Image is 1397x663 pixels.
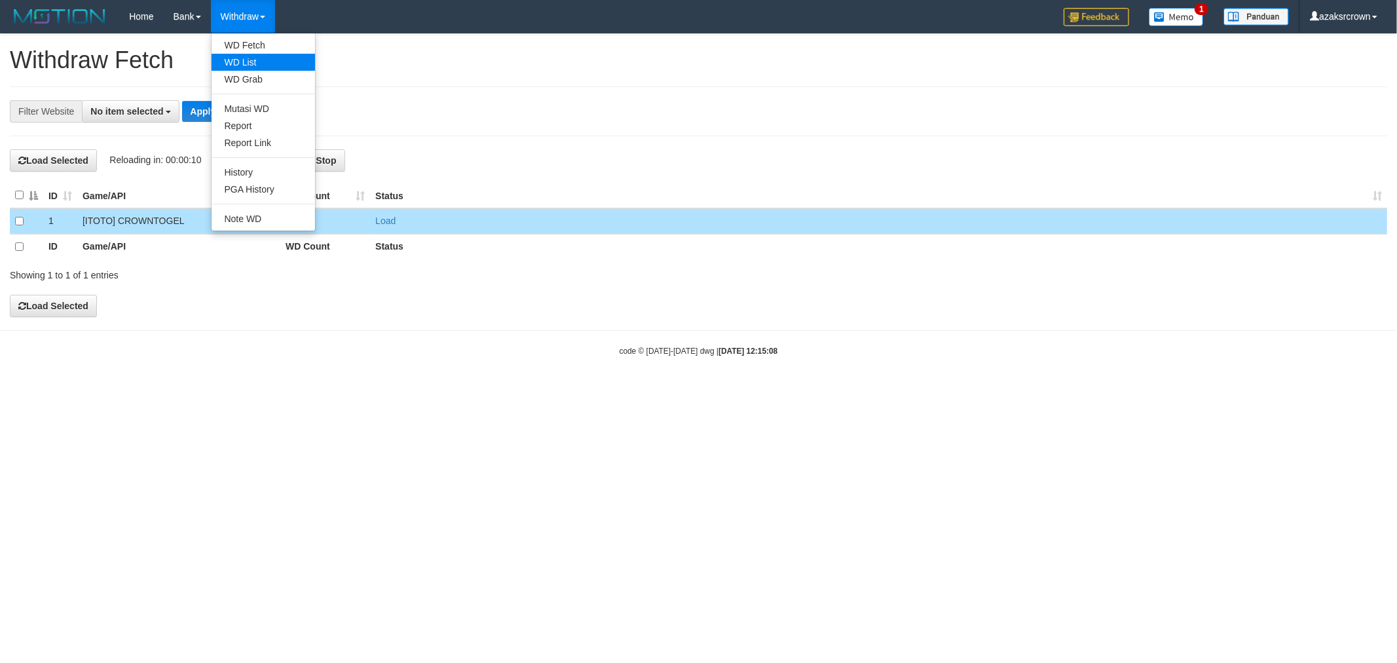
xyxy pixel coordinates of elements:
[10,263,572,282] div: Showing 1 to 1 of 1 entries
[370,183,1387,208] th: Status: activate to sort column ascending
[109,155,201,165] span: Reloading in: 00:00:10
[307,149,345,172] button: Stop
[90,106,163,117] span: No item selected
[1064,8,1129,26] img: Feedback.jpg
[212,117,315,134] a: Report
[1223,8,1289,26] img: panduan.png
[182,101,248,122] button: Apply Filter
[43,234,77,259] th: ID
[620,347,778,356] small: code © [DATE]-[DATE] dwg |
[280,183,370,208] th: WD Count: activate to sort column ascending
[10,149,97,172] button: Load Selected
[280,234,370,259] th: WD Count
[82,100,179,123] button: No item selected
[212,54,315,71] a: WD List
[212,210,315,227] a: Note WD
[10,295,97,317] button: Load Selected
[43,183,77,208] th: ID: activate to sort column ascending
[1195,3,1208,15] span: 1
[718,347,777,356] strong: [DATE] 12:15:08
[370,234,1387,259] th: Status
[77,183,280,208] th: Game/API: activate to sort column ascending
[375,216,396,226] a: Load
[212,164,315,181] a: History
[212,37,315,54] a: WD Fetch
[77,208,280,234] td: [ITOTO] CROWNTOGEL
[77,234,280,259] th: Game/API
[10,7,109,26] img: MOTION_logo.png
[10,47,1387,73] h1: Withdraw Fetch
[212,181,315,198] a: PGA History
[1149,8,1204,26] img: Button%20Memo.svg
[43,208,77,234] td: 1
[10,100,82,123] div: Filter Website
[212,71,315,88] a: WD Grab
[212,100,315,117] a: Mutasi WD
[212,134,315,151] a: Report Link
